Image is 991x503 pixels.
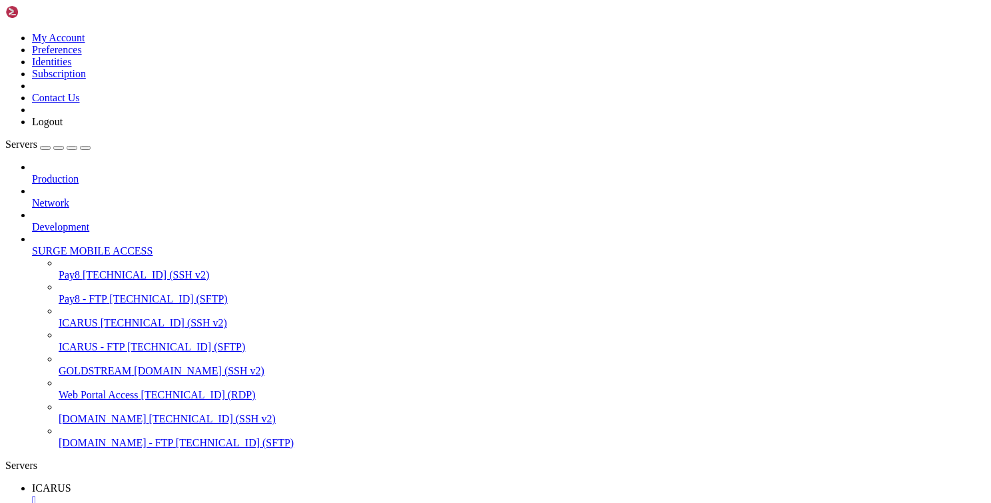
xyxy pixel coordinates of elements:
a: Network [32,197,986,209]
a: Subscription [32,68,86,79]
a: Pay8 [TECHNICAL_ID] (SSH v2) [59,269,986,281]
span: [TECHNICAL_ID] (SFTP) [127,341,245,352]
a: Production [32,173,986,185]
li: SURGE MOBILE ACCESS [32,233,986,449]
li: Pay8 [TECHNICAL_ID] (SSH v2) [59,257,986,281]
a: Pay8 - FTP [TECHNICAL_ID] (SFTP) [59,293,986,305]
x-row: Expanded Security Maintenance for Applications is not enabled. [5,164,817,175]
li: ICARUS [TECHNICAL_ID] (SSH v2) [59,305,986,329]
a: GOLDSTREAM [DOMAIN_NAME] (SSH v2) [59,365,986,377]
a: My Account [32,32,85,43]
span: [TECHNICAL_ID] (SSH v2) [83,269,209,280]
x-row: Swap usage: 0% [5,130,817,141]
x-row: System load: 0.0 Processes: 126 [5,96,817,107]
span: [TECHNICAL_ID] (SSH v2) [149,413,276,424]
li: Pay8 - FTP [TECHNICAL_ID] (SFTP) [59,281,986,305]
li: GOLDSTREAM [DOMAIN_NAME] (SSH v2) [59,353,986,377]
x-row: * Support: [URL][DOMAIN_NAME] [5,51,817,62]
x-row: See [URL][DOMAIN_NAME] or run: sudo pro status [5,243,817,254]
span: [TECHNICAL_ID] (SSH v2) [101,317,227,328]
a: Servers [5,139,91,150]
x-row: 208 updates can be applied immediately. [5,187,817,198]
a: [DOMAIN_NAME] [TECHNICAL_ID] (SSH v2) [59,413,986,425]
span: ~ [128,322,133,333]
li: ICARUS - FTP [TECHNICAL_ID] (SFTP) [59,329,986,353]
span: SURGE MOBILE ACCESS [32,245,153,256]
x-row: * Management: [URL][DOMAIN_NAME] [5,39,817,51]
x-row: To see these additional updates run: apt list --upgradable [5,209,817,221]
span: Web Portal Access [59,389,139,400]
a: Web Portal Access [TECHNICAL_ID] (RDP) [59,389,986,401]
x-row: * Documentation: [URL][DOMAIN_NAME] [5,28,817,39]
x-row: 1 of these updates is a standard security update. [5,198,817,209]
x-row: : $ [5,322,817,334]
li: Web Portal Access [TECHNICAL_ID] (RDP) [59,377,986,401]
li: [DOMAIN_NAME] [TECHNICAL_ID] (SSH v2) [59,401,986,425]
div: (26, 28) [151,322,157,334]
span: [TECHNICAL_ID] (SFTP) [176,437,294,448]
span: ICARUS - FTP [59,341,125,352]
x-row: 1 updates could not be installed automatically. For more details, [5,277,817,288]
span: Pay8 - FTP [59,293,107,304]
span: GOLDSTREAM [59,365,131,376]
a: [DOMAIN_NAME] - FTP [TECHNICAL_ID] (SFTP) [59,437,986,449]
li: Development [32,209,986,233]
span: [DOMAIN_NAME] - FTP [59,437,173,448]
span: Network [32,197,69,209]
x-row: Last login: [DATE] from [TECHNICAL_ID] [5,311,817,322]
span: ubuntu@ip-172-31-36-24 [5,322,123,333]
a: SURGE MOBILE ACCESS [32,245,986,257]
a: Development [32,221,986,233]
x-row: System information as of [DATE] [5,73,817,85]
a: ICARUS [TECHNICAL_ID] (SSH v2) [59,317,986,329]
x-row: Enable ESM Apps to receive additional future security updates. [5,232,817,243]
x-row: see /var/log/unattended-upgrades/unattended-upgrades.log [5,288,817,300]
a: ICARUS - FTP [TECHNICAL_ID] (SFTP) [59,341,986,353]
span: [TECHNICAL_ID] (RDP) [141,389,256,400]
a: Identities [32,56,72,67]
span: Development [32,221,89,233]
div: Servers [5,460,986,472]
span: Servers [5,139,37,150]
li: Production [32,161,986,185]
a: Logout [32,116,63,127]
span: ICARUS [59,317,98,328]
a: Preferences [32,44,82,55]
li: Network [32,185,986,209]
span: [DOMAIN_NAME] [59,413,147,424]
x-row: Memory usage: 43% IPv4 address for enX0: [TECHNICAL_ID] [5,119,817,130]
span: Pay8 [59,269,80,280]
span: [TECHNICAL_ID] (SFTP) [109,293,227,304]
span: Production [32,173,79,185]
span: [DOMAIN_NAME] (SSH v2) [134,365,264,376]
x-row: Welcome to Ubuntu 24.04 LTS (GNU/Linux 6.14.0-1012-aws x86_64) [5,5,817,17]
x-row: Usage of /: 27.5% of 47.39GB Users logged in: 1 [5,107,817,119]
li: [DOMAIN_NAME] - FTP [TECHNICAL_ID] (SFTP) [59,425,986,449]
span: ICARUS [32,482,71,494]
img: Shellngn [5,5,82,19]
a: Contact Us [32,92,80,103]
